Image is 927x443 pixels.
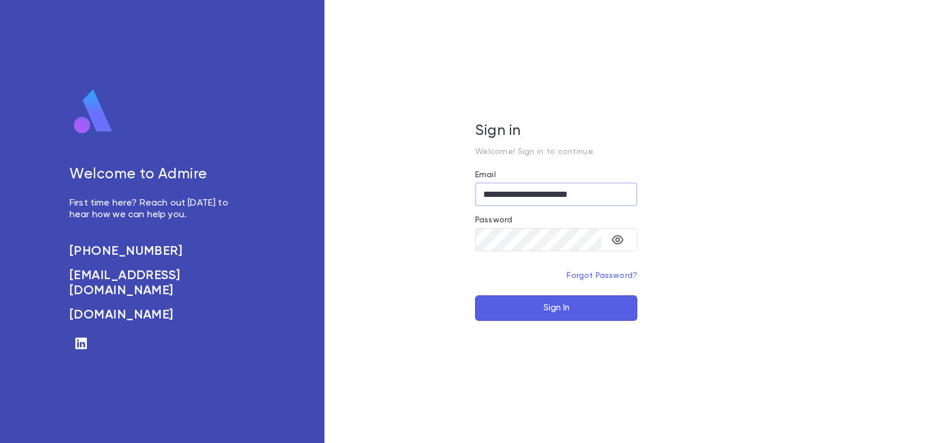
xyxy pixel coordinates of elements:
a: [PHONE_NUMBER] [70,244,241,259]
p: First time here? Reach out [DATE] to hear how we can help you. [70,197,241,221]
img: logo [70,89,117,135]
label: Email [475,170,496,180]
a: [DOMAIN_NAME] [70,307,241,323]
a: Forgot Password? [567,272,637,280]
button: Sign In [475,295,637,321]
button: toggle password visibility [606,228,629,251]
h5: Sign in [475,123,637,140]
h5: Welcome to Admire [70,166,241,184]
p: Welcome! Sign in to continue. [475,147,637,156]
label: Password [475,215,512,225]
a: [EMAIL_ADDRESS][DOMAIN_NAME] [70,268,241,298]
